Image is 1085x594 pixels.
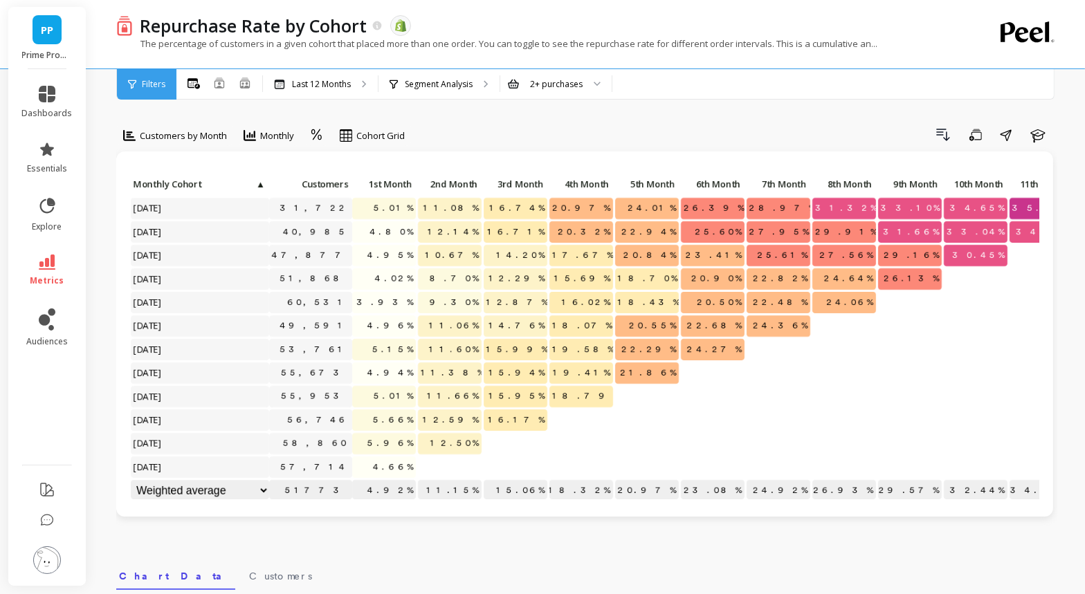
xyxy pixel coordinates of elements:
[131,339,165,360] span: [DATE]
[394,19,407,32] img: api.shopify.svg
[41,22,53,38] span: PP
[812,174,876,194] p: 8th Month
[549,386,622,407] span: 18.79%
[277,198,352,219] a: 31,722
[881,245,942,266] span: 29.16%
[352,174,416,194] p: 1st Month
[684,339,745,360] span: 24.27%
[140,14,367,37] p: Repurchase Rate by Cohort
[292,79,351,90] p: Last 12 Months
[116,15,133,35] img: header icon
[486,198,547,219] span: 16.74%
[944,480,1007,501] p: 32.44%
[484,480,547,501] p: 15.06%
[617,362,679,383] span: 21.86%
[367,221,416,242] span: 4.80%
[619,339,679,360] span: 22.29%
[549,245,616,266] span: 17.67%
[268,174,334,196] div: Toggle SortBy
[552,178,609,189] span: 4th Month
[615,174,679,194] p: 5th Month
[689,268,745,289] span: 20.90%
[555,221,613,242] span: 20.32%
[550,362,613,383] span: 19.41%
[260,129,294,142] span: Monthly
[1009,174,1075,196] div: Toggle SortBy
[371,386,416,407] span: 5.01%
[418,480,482,501] p: 11.15%
[881,178,938,189] span: 9th Month
[131,386,165,407] span: [DATE]
[683,245,745,266] span: 23.41%
[1010,480,1073,501] p: 34.94%
[486,315,547,336] span: 14.76%
[352,480,416,501] p: 4.92%
[420,409,482,430] span: 12.59%
[278,362,352,383] a: 55,673
[750,292,810,313] span: 22.48%
[370,456,416,477] span: 4.66%
[370,339,416,360] span: 5.15%
[549,480,613,501] p: 18.32%
[821,268,876,289] span: 24.64%
[681,174,745,194] p: 6th Month
[426,339,482,360] span: 11.60%
[483,174,549,196] div: Toggle SortBy
[949,245,1007,266] span: 30.45%
[944,221,1007,242] span: 33.04%
[365,362,416,383] span: 4.94%
[750,315,810,336] span: 24.36%
[815,178,872,189] span: 8th Month
[356,129,405,142] span: Cohort Grid
[621,245,679,266] span: 20.84%
[747,480,810,501] p: 24.92%
[131,456,165,477] span: [DATE]
[749,178,806,189] span: 7th Month
[131,433,165,454] span: [DATE]
[370,409,416,430] span: 5.66%
[549,339,617,360] span: 19.58%
[549,198,613,219] span: 20.97%
[405,79,473,90] p: Segment Analysis
[486,386,547,407] span: 15.95%
[486,362,547,383] span: 15.94%
[365,315,416,336] span: 4.96%
[484,221,547,242] span: 16.71%
[944,174,1007,194] p: 10th Month
[418,362,486,383] span: 11.38%
[485,409,547,430] span: 16.17%
[355,178,412,189] span: 1st Month
[427,292,482,313] span: 9.30%
[142,79,165,90] span: Filters
[746,174,812,196] div: Toggle SortBy
[277,339,352,360] a: 53,761
[30,275,64,286] span: metrics
[812,174,877,196] div: Toggle SortBy
[1013,221,1073,242] span: 34.25%
[354,292,416,313] span: 3.93%
[484,174,547,194] p: 3rd Month
[131,245,165,266] span: [DATE]
[249,569,312,583] span: Customers
[878,480,942,501] p: 29.57%
[372,268,416,289] span: 4.02%
[1012,178,1069,189] span: 11th Month
[747,174,810,194] p: 7th Month
[625,198,679,219] span: 24.01%
[880,221,942,242] span: 31.66%
[614,174,680,196] div: Toggle SortBy
[754,245,810,266] span: 25.61%
[277,315,352,336] a: 49,591
[619,221,679,242] span: 22.94%
[881,268,942,289] span: 26.13%
[116,37,877,50] p: The percentage of customers in a given cohort that placed more than one order. You can toggle to ...
[812,198,879,219] span: 31.32%
[365,433,416,454] span: 5.96%
[269,480,352,501] p: 51773
[551,268,613,289] span: 15.69%
[269,245,354,266] a: 47,877
[119,569,232,583] span: Chart Data
[280,433,352,454] a: 58,860
[131,198,165,219] span: [DATE]
[22,50,73,61] p: Prime Prometics™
